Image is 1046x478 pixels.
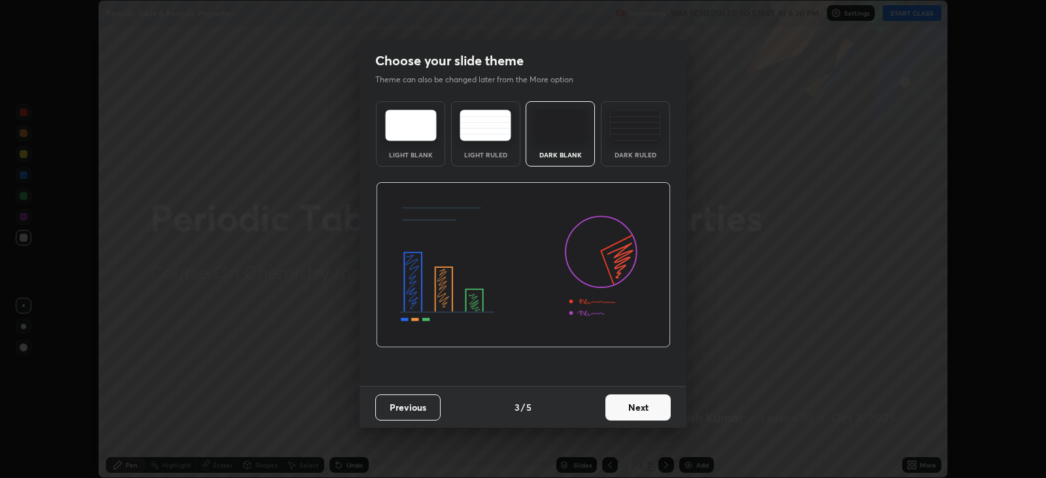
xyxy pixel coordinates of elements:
[385,110,437,141] img: lightTheme.e5ed3b09.svg
[375,74,587,86] p: Theme can also be changed later from the More option
[460,151,512,158] div: Light Ruled
[515,400,520,414] h4: 3
[375,394,441,421] button: Previous
[384,151,437,158] div: Light Blank
[526,400,531,414] h4: 5
[534,151,586,158] div: Dark Blank
[375,52,524,69] h2: Choose your slide theme
[609,110,661,141] img: darkRuledTheme.de295e13.svg
[609,151,662,158] div: Dark Ruled
[376,182,671,348] img: darkThemeBanner.d06ce4a2.svg
[605,394,671,421] button: Next
[521,400,525,414] h4: /
[460,110,511,141] img: lightRuledTheme.5fabf969.svg
[535,110,586,141] img: darkTheme.f0cc69e5.svg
